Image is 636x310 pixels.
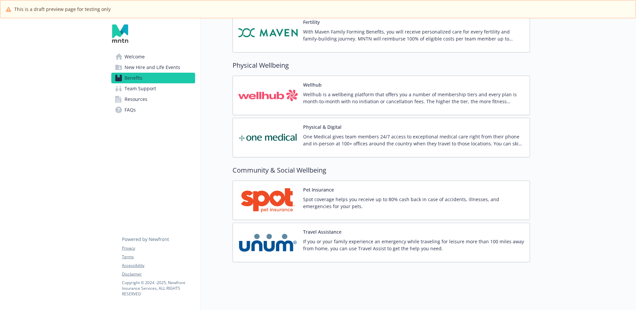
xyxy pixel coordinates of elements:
span: New Hire and Life Events [125,62,180,73]
h2: Physical Wellbeing [233,60,530,70]
button: Wellhub [303,81,322,88]
img: Spot Pet Insurance carrier logo [238,186,298,214]
a: FAQs [111,105,195,115]
a: Benefits [111,73,195,83]
span: FAQs [125,105,136,115]
button: Pet Insurance [303,186,334,193]
a: Team Support [111,83,195,94]
a: Privacy [122,245,195,251]
span: Team Support [125,83,156,94]
p: With Maven Family Forming Benefits, you will receive personalized care for every fertility and fa... [303,28,524,42]
p: One Medical gives team members 24/7 access to exceptional medical care right from their phone and... [303,133,524,147]
span: Welcome [125,51,145,62]
h2: Community & Social Wellbeing [233,165,530,175]
a: Welcome [111,51,195,62]
img: One Medical carrier logo [238,123,298,152]
button: Physical & Digital [303,123,342,130]
p: Copyright © 2024 - 2025 , Newfront Insurance Services, ALL RIGHTS RESERVED [122,280,195,297]
p: Wellhub is a wellbeing platform that offers you a number of membership tiers and every plan is mo... [303,91,524,105]
span: This is a draft preview page for testing only [14,6,111,13]
a: Terms [122,254,195,260]
button: Fertility [303,19,320,26]
img: Wellhub carrier logo [238,81,298,110]
a: New Hire and Life Events [111,62,195,73]
a: Disclaimer [122,271,195,277]
a: Accessibility [122,263,195,269]
img: UNUM carrier logo [238,228,298,257]
span: Resources [125,94,147,105]
p: Spot coverage helps you receive up to 80% cash back in case of accidents, illnesses, and emergenc... [303,196,524,210]
img: Maven carrier logo [238,19,298,47]
a: Resources [111,94,195,105]
span: Benefits [125,73,142,83]
button: Travel Assistance [303,228,342,235]
p: If you or your family experience an emergency while traveling for leisure more than 100 miles awa... [303,238,524,252]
